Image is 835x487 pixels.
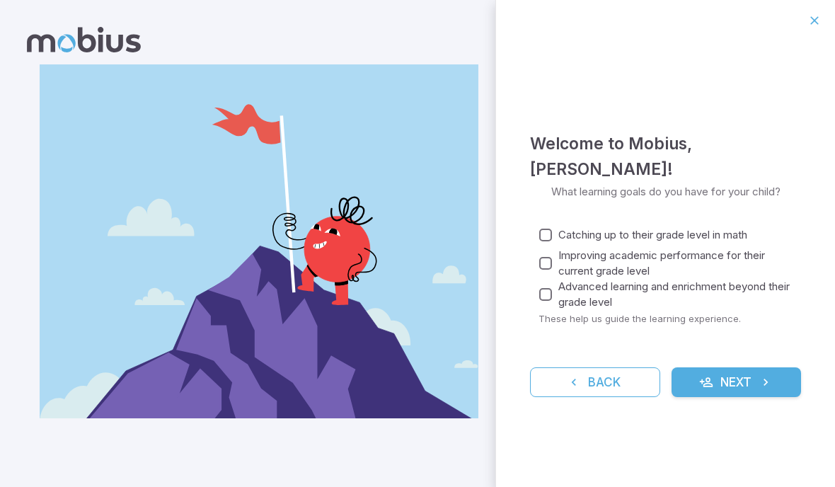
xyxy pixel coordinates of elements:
[551,184,781,200] p: What learning goals do you have for your child?
[40,64,478,418] img: parent_2-illustration
[558,248,790,279] span: Improving academic performance for their current grade level
[539,312,801,325] p: These help us guide the learning experience.
[558,227,747,243] span: Catching up to their grade level in math
[530,367,660,397] button: Back
[530,131,801,182] h4: Welcome to Mobius , [PERSON_NAME] !
[558,279,790,310] span: Advanced learning and enrichment beyond their grade level
[672,367,802,397] button: Next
